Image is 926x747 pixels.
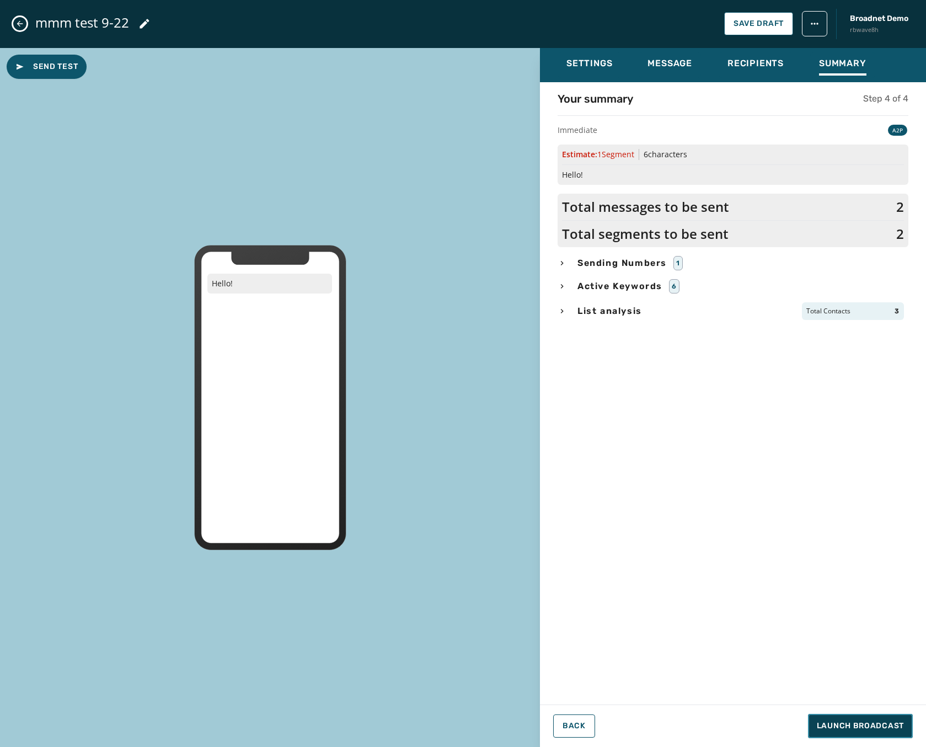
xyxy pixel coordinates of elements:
span: Estimate: [562,149,634,160]
div: 1 [673,256,683,270]
span: 2 [896,198,904,216]
div: A2P [888,125,907,136]
span: Back [563,722,586,730]
span: rbwave8h [850,25,908,35]
span: Summary [819,58,866,69]
span: Send Test [15,61,78,72]
span: Save Draft [734,19,784,28]
div: 6 [669,279,679,294]
span: Total Contacts [806,307,850,316]
span: 2 [896,225,904,243]
span: mmm test 9-22 [35,14,129,31]
p: Hello! [207,274,332,294]
span: 1 Segment [597,149,634,159]
span: 3 [895,307,900,316]
span: 6 characters [644,149,687,159]
span: Settings [566,58,612,69]
span: Hello! [562,169,904,180]
span: Sending Numbers [575,257,669,270]
button: broadcast action menu [802,11,827,36]
span: Total messages to be sent [562,198,729,216]
span: Broadnet Demo [850,13,908,24]
h5: Step 4 of 4 [863,92,908,105]
span: Recipients [727,58,784,69]
span: Message [647,58,692,69]
span: Total segments to be sent [562,225,729,243]
span: Launch Broadcast [817,721,904,732]
h4: Your summary [558,91,633,106]
span: Active Keywords [575,280,665,293]
span: List analysis [575,305,644,318]
span: Immediate [558,125,597,136]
